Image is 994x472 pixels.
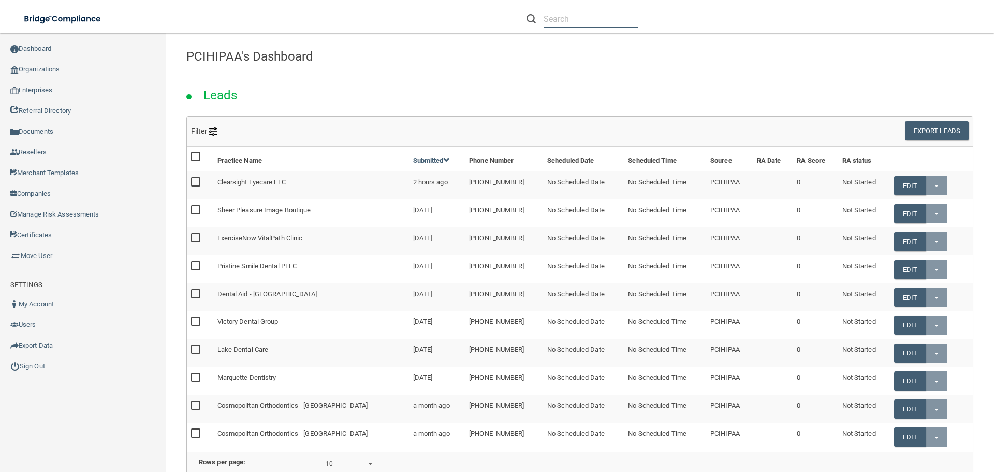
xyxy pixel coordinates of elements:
td: No Scheduled Date [543,339,624,367]
a: Edit [894,204,926,223]
td: ExerciseNow VitalPath Clinic [213,227,409,255]
td: Sheer Pleasure Image Boutique [213,199,409,227]
td: [DATE] [409,339,465,367]
td: [DATE] [409,283,465,311]
td: No Scheduled Date [543,423,624,451]
td: Not Started [838,423,890,451]
td: [PHONE_NUMBER] [465,311,543,339]
td: [PHONE_NUMBER] [465,423,543,451]
td: No Scheduled Time [624,395,706,423]
img: icon-users.e205127d.png [10,321,19,329]
td: 0 [793,199,838,227]
td: No Scheduled Time [624,367,706,395]
td: PCIHIPAA [706,395,753,423]
td: [PHONE_NUMBER] [465,227,543,255]
td: [PHONE_NUMBER] [465,171,543,199]
td: PCIHIPAA [706,367,753,395]
td: Not Started [838,199,890,227]
h2: Leads [193,81,248,110]
td: No Scheduled Date [543,199,624,227]
img: bridge_compliance_login_screen.278c3ca4.svg [16,8,111,30]
td: [DATE] [409,311,465,339]
a: Submitted [413,156,450,164]
img: briefcase.64adab9b.png [10,251,21,261]
td: No Scheduled Time [624,311,706,339]
label: SETTINGS [10,279,42,291]
th: RA status [838,147,890,171]
td: Cosmopolitan Orthodontics - [GEOGRAPHIC_DATA] [213,395,409,423]
a: Edit [894,316,926,335]
a: Edit [894,427,926,447]
img: ic_power_dark.7ecde6b1.png [10,362,20,371]
th: Practice Name [213,147,409,171]
td: 0 [793,171,838,199]
span: Filter [191,127,217,135]
td: No Scheduled Date [543,395,624,423]
td: [PHONE_NUMBER] [465,395,543,423]
img: icon-export.b9366987.png [10,341,19,350]
th: Scheduled Time [624,147,706,171]
td: [PHONE_NUMBER] [465,339,543,367]
td: No Scheduled Time [624,255,706,283]
td: Marquette Dentistry [213,367,409,395]
td: No Scheduled Time [624,423,706,451]
img: ic_dashboard_dark.d01f4a41.png [10,45,19,53]
td: PCIHIPAA [706,171,753,199]
td: Not Started [838,339,890,367]
td: Not Started [838,311,890,339]
td: 0 [793,395,838,423]
td: 0 [793,367,838,395]
td: PCIHIPAA [706,199,753,227]
th: RA Date [753,147,793,171]
th: Phone Number [465,147,543,171]
td: Not Started [838,255,890,283]
td: 0 [793,283,838,311]
td: a month ago [409,423,465,451]
td: a month ago [409,395,465,423]
img: icon-documents.8dae5593.png [10,128,19,136]
img: icon-filter@2x.21656d0b.png [209,127,217,136]
th: Source [706,147,753,171]
td: [PHONE_NUMBER] [465,367,543,395]
td: PCIHIPAA [706,311,753,339]
td: [DATE] [409,255,465,283]
td: No Scheduled Time [624,171,706,199]
th: RA Score [793,147,838,171]
td: Not Started [838,171,890,199]
h4: PCIHIPAA's Dashboard [186,50,973,63]
td: No Scheduled Date [543,283,624,311]
td: 2 hours ago [409,171,465,199]
td: 0 [793,311,838,339]
img: enterprise.0d942306.png [10,87,19,94]
td: Not Started [838,283,890,311]
td: Pristine Smile Dental PLLC [213,255,409,283]
td: PCIHIPAA [706,423,753,451]
td: No Scheduled Date [543,311,624,339]
td: [DATE] [409,199,465,227]
td: No Scheduled Date [543,227,624,255]
img: organization-icon.f8decf85.png [10,66,19,74]
td: [PHONE_NUMBER] [465,283,543,311]
a: Edit [894,344,926,363]
td: 0 [793,255,838,283]
td: No Scheduled Time [624,227,706,255]
td: PCIHIPAA [706,339,753,367]
td: No Scheduled Time [624,199,706,227]
td: Not Started [838,367,890,395]
a: Edit [894,288,926,307]
td: No Scheduled Time [624,339,706,367]
img: ic_user_dark.df1a06c3.png [10,300,19,308]
th: Scheduled Date [543,147,624,171]
td: Dental Aid - [GEOGRAPHIC_DATA] [213,283,409,311]
img: ic_reseller.de258add.png [10,148,19,156]
td: [PHONE_NUMBER] [465,199,543,227]
td: 0 [793,339,838,367]
a: Edit [894,232,926,251]
td: PCIHIPAA [706,227,753,255]
td: [DATE] [409,227,465,255]
td: No Scheduled Date [543,255,624,283]
td: No Scheduled Time [624,283,706,311]
td: Clearsight Eyecare LLC [213,171,409,199]
a: Edit [894,371,926,391]
td: Not Started [838,395,890,423]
